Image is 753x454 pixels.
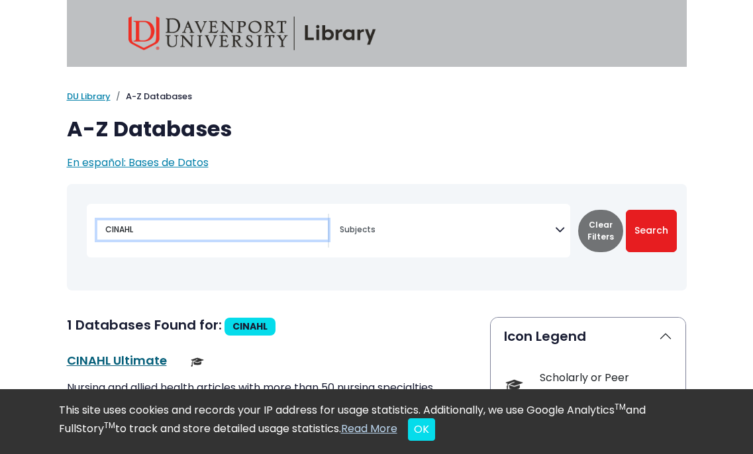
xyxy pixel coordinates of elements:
[67,90,111,103] a: DU Library
[626,210,677,252] button: Submit for Search Results
[408,418,435,441] button: Close
[67,380,475,412] p: Nursing and allied health articles with more than 50 nursing specialties. Includes quick lessons,...
[67,316,222,334] span: 1 Databases Found for:
[67,116,687,142] h1: A-Z Databases
[491,318,685,355] button: Icon Legend
[59,402,695,441] div: This site uses cookies and records your IP address for usage statistics. Additionally, we use Goo...
[67,184,687,291] nav: Search filters
[340,226,555,236] textarea: Search
[111,90,192,103] li: A-Z Databases
[578,210,623,252] button: Clear Filters
[67,352,167,369] a: CINAHL Ultimate
[104,420,115,431] sup: TM
[67,90,687,103] nav: breadcrumb
[67,155,209,170] a: En español: Bases de Datos
[505,377,523,394] img: Icon Scholarly or Peer Reviewed
[615,401,626,412] sup: TM
[191,355,204,369] img: Scholarly or Peer Reviewed
[341,421,397,436] a: Read More
[97,220,328,240] input: Search database by title or keyword
[232,320,268,333] span: CINAHL
[128,17,376,50] img: Davenport University Library
[540,370,672,402] div: Scholarly or Peer Reviewed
